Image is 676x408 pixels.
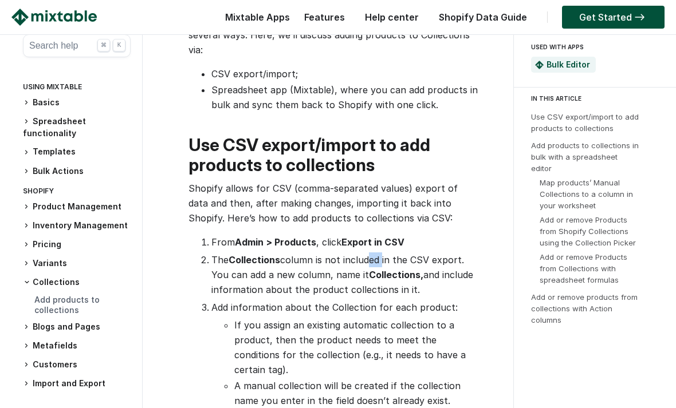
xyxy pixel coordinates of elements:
[211,235,479,249] p: From , click
[229,254,280,266] strong: Collections
[188,13,479,57] p: Adding products to Manual collections in Shopify can be done in several ways. Here, we’ll discuss...
[547,60,590,69] a: Bulk Editor
[341,236,404,248] strong: Export in CSV
[632,14,647,21] img: arrow-right.svg
[188,135,479,175] h2: Use CSV export/import to add products to collections
[235,236,316,248] strong: Admin > Products
[23,340,131,352] h3: Metafields
[433,11,533,23] a: Shopify Data Guide
[531,93,666,104] div: IN THIS ARTICLE
[211,82,479,112] li: Spreadsheet app (Mixtable), where you can add products in bulk and sync them back to Shopify with...
[34,295,100,315] a: Add products to collections
[97,39,110,52] div: ⌘
[219,9,290,31] div: Mixtable Apps
[11,9,97,26] img: Mixtable logo
[23,359,131,371] h3: Customers
[234,318,479,377] li: If you assign an existing automatic collection to a product, then the product needs to meet the c...
[234,378,479,408] li: A manual collection will be created if the collection name you enter in the field doesn’t already...
[540,252,627,284] a: Add or remove Products from Collections with spreadsheet formulas
[23,378,131,390] h3: Import and Export
[535,61,544,69] img: Mixtable Spreadsheet Bulk Editor App
[113,39,125,52] div: K
[23,34,131,57] button: Search help ⌘ K
[531,112,639,133] a: Use CSV export/import to add products to collections
[23,239,131,251] h3: Pricing
[23,321,131,333] h3: Blogs and Pages
[23,258,131,270] h3: Variants
[211,66,479,81] li: CSV export/import;
[540,178,633,210] a: Map products’ Manual Collections to a column in your worksheet
[188,181,479,225] p: Shopify allows for CSV (comma-separated values) export of data and then, after making changes, im...
[211,300,479,315] p: Add information about the Collection for each product:
[23,184,131,201] div: Shopify
[23,165,131,177] h3: Bulk Actions
[23,146,131,158] h3: Templates
[359,11,425,23] a: Help center
[531,292,638,324] a: Add or remove products from collections with Action columns
[23,276,131,288] h3: Collections
[369,269,423,280] strong: Collections,
[531,40,654,54] div: USED WITH APPS
[540,215,636,247] a: Add or remove Products from Shopify Collections using the Collection Picker
[531,141,639,173] a: Add products to collections in bulk with a spreadsheet editor
[298,11,351,23] a: Features
[23,201,131,213] h3: Product Management
[562,6,665,29] a: Get Started
[23,116,131,139] h3: Spreadsheet functionality
[23,220,131,232] h3: Inventory Management
[23,80,131,97] div: Using Mixtable
[23,97,131,109] h3: Basics
[211,252,479,297] p: The column is not included in the CSV export. You can add a new column, name it and include infor...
